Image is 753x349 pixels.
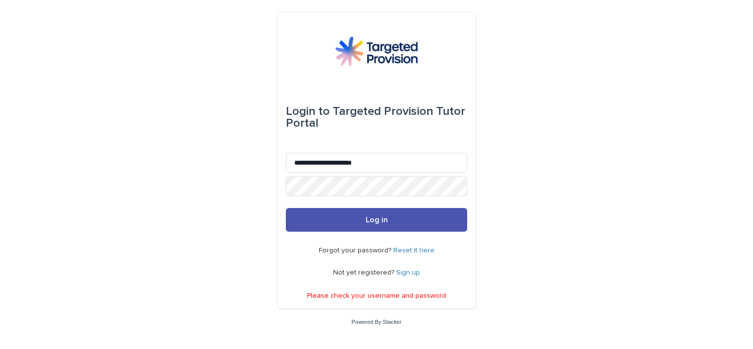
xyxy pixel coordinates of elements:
[366,216,388,224] span: Log in
[335,36,418,66] img: M5nRWzHhSzIhMunXDL62
[286,98,467,137] div: Targeted Provision Tutor Portal
[307,292,446,300] p: Please check your username and password
[319,247,393,254] span: Forgot your password?
[393,247,435,254] a: Reset it here
[333,269,396,276] span: Not yet registered?
[286,208,467,232] button: Log in
[286,105,330,117] span: Login to
[351,319,401,325] a: Powered By Stacker
[396,269,420,276] a: Sign up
